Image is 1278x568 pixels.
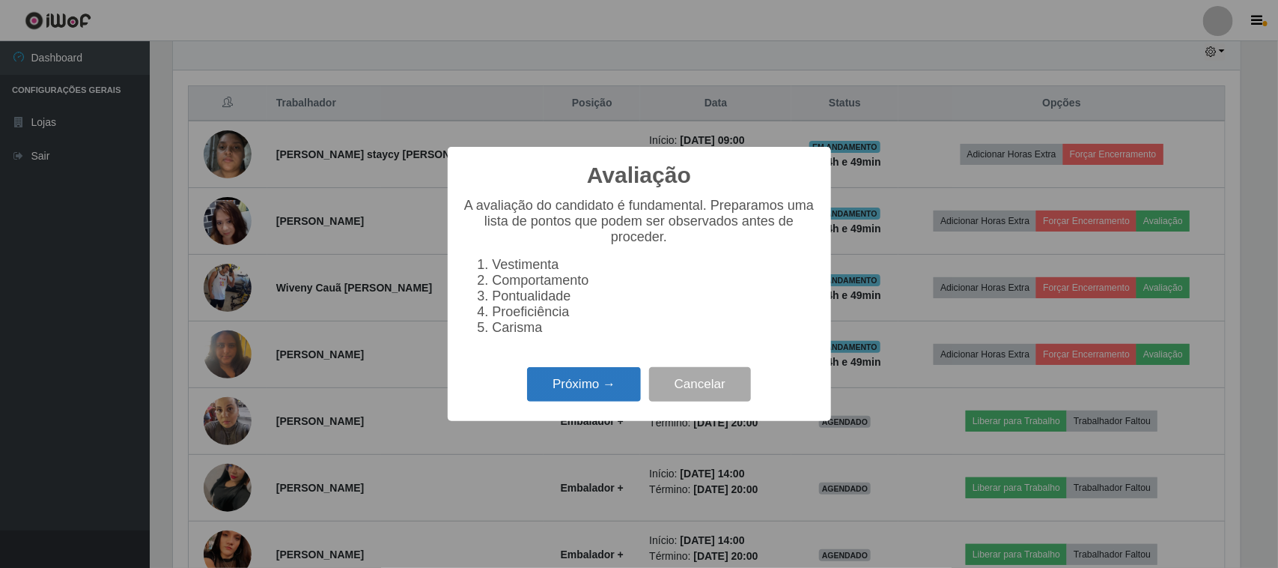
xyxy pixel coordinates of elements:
li: Carisma [493,320,816,336]
button: Próximo → [527,367,641,402]
li: Comportamento [493,273,816,288]
li: Vestimenta [493,257,816,273]
p: A avaliação do candidato é fundamental. Preparamos uma lista de pontos que podem ser observados a... [463,198,816,245]
button: Cancelar [649,367,751,402]
li: Proeficiência [493,304,816,320]
h2: Avaliação [587,162,691,189]
li: Pontualidade [493,288,816,304]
